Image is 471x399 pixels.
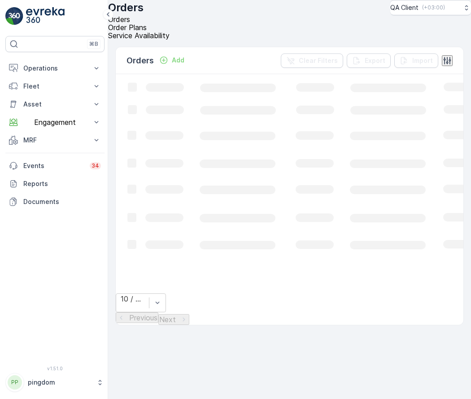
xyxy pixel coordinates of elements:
p: Asset [23,100,87,109]
button: Fleet [5,77,105,95]
span: Orders [108,15,130,24]
button: Add [156,55,188,66]
a: Reports [5,175,105,193]
button: Asset [5,95,105,113]
button: Export [347,53,391,68]
img: logo_light-DOdMpM7g.png [26,7,65,25]
button: Next [158,314,189,325]
a: Events34 [5,157,105,175]
span: Service Availability [108,31,170,40]
button: Operations [5,59,105,77]
p: Next [159,315,176,324]
p: Clear Filters [299,56,338,65]
p: Export [365,56,385,65]
img: logo [5,7,23,25]
p: Engagement [23,118,87,126]
p: Orders [108,0,144,15]
p: Previous [129,314,157,322]
div: PP [8,375,22,390]
button: PPpingdom [5,373,105,392]
p: Import [412,56,433,65]
button: Previous [116,312,158,323]
p: ⌘B [89,40,98,48]
p: pingdom [28,378,92,387]
p: Operations [23,64,87,73]
p: Fleet [23,82,87,91]
span: Order Plans [108,23,147,32]
span: v 1.51.0 [5,366,105,371]
button: Clear Filters [281,53,343,68]
div: 10 / Page [121,295,144,303]
p: ( +03:00 ) [422,4,445,11]
button: MRF [5,131,105,149]
p: 34 [92,162,99,169]
p: QA Client [390,3,419,12]
p: Orders [126,54,154,67]
p: Documents [23,197,101,206]
p: Events [23,161,84,170]
p: Reports [23,179,101,188]
p: MRF [23,136,87,145]
p: Add [172,56,184,65]
button: Import [394,53,438,68]
a: Documents [5,193,105,211]
button: Engagement [5,113,105,131]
